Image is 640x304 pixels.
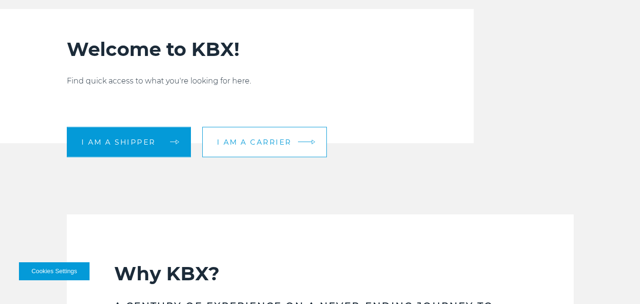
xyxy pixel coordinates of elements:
[311,139,315,145] img: arrow
[67,127,191,157] a: I am a shipper arrow arrow
[67,75,413,87] p: Find quick access to what you're looking for here.
[19,262,90,280] button: Cookies Settings
[81,138,156,146] span: I am a shipper
[217,138,292,146] span: I am a carrier
[114,262,526,286] h2: Why KBX?
[202,127,327,157] a: I am a carrier arrow arrow
[67,37,413,61] h2: Welcome to KBX!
